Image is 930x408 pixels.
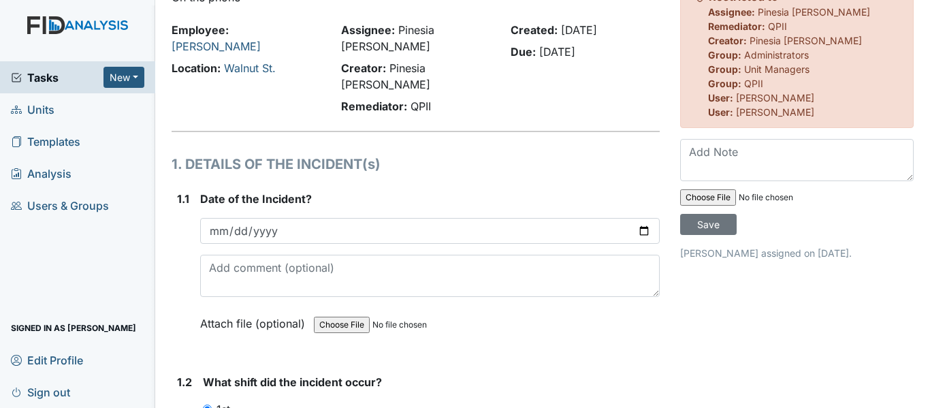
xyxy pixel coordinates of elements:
[708,49,741,61] strong: Group:
[744,63,809,75] span: Unit Managers
[511,45,536,59] strong: Due:
[680,214,737,235] input: Save
[708,92,733,104] strong: User:
[11,69,103,86] a: Tasks
[11,163,71,184] span: Analysis
[411,99,431,113] span: QPII
[708,106,733,118] strong: User:
[172,61,221,75] strong: Location:
[708,6,755,18] strong: Assignee:
[177,191,189,207] label: 1.1
[200,192,312,206] span: Date of the Incident?
[561,23,597,37] span: [DATE]
[768,20,787,32] span: QPII
[172,23,229,37] strong: Employee:
[11,131,80,152] span: Templates
[511,23,558,37] strong: Created:
[11,381,70,403] span: Sign out
[736,92,814,104] span: [PERSON_NAME]
[11,349,83,371] span: Edit Profile
[11,195,109,216] span: Users & Groups
[203,375,382,389] span: What shift did the incident occur?
[708,78,741,89] strong: Group:
[736,106,814,118] span: [PERSON_NAME]
[103,67,144,88] button: New
[341,99,407,113] strong: Remediator:
[11,317,136,339] span: Signed in as [PERSON_NAME]
[11,99,54,120] span: Units
[341,61,386,75] strong: Creator:
[708,63,741,75] strong: Group:
[172,154,660,174] h1: 1. DETAILS OF THE INCIDENT(s)
[224,61,276,75] a: Walnut St.
[708,20,765,32] strong: Remediator:
[708,35,747,46] strong: Creator:
[177,374,192,390] label: 1.2
[200,308,310,332] label: Attach file (optional)
[680,246,914,260] p: [PERSON_NAME] assigned on [DATE].
[341,23,395,37] strong: Assignee:
[758,6,870,18] span: Pinesia [PERSON_NAME]
[172,40,261,53] a: [PERSON_NAME]
[744,49,809,61] span: Administrators
[539,45,575,59] span: [DATE]
[744,78,763,89] span: QPII
[750,35,862,46] span: Pinesia [PERSON_NAME]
